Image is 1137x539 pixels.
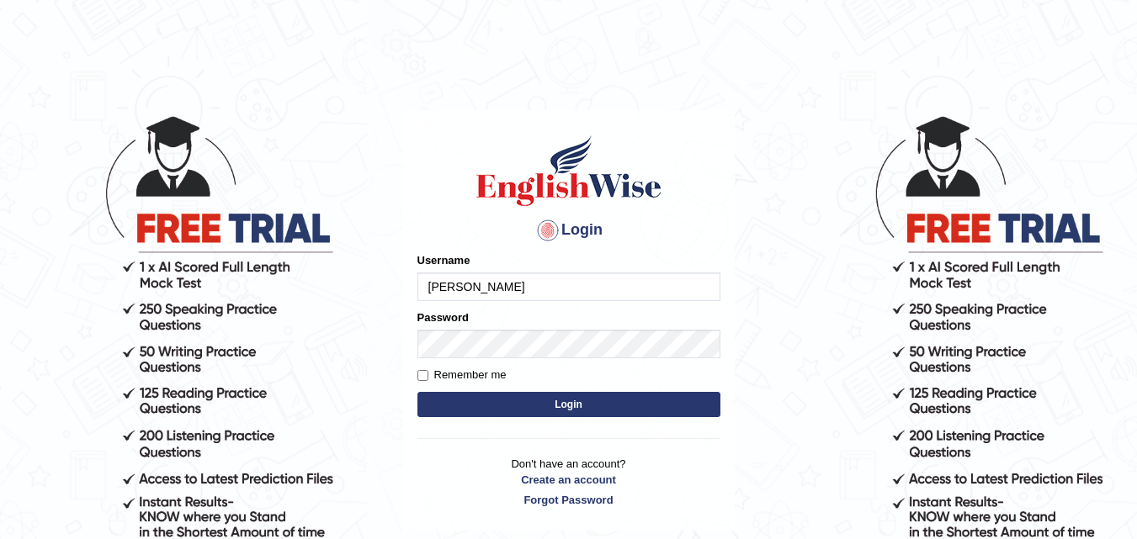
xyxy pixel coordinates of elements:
label: Username [417,252,470,268]
button: Login [417,392,720,417]
p: Don't have an account? [417,456,720,508]
input: Remember me [417,370,428,381]
a: Create an account [417,472,720,488]
label: Remember me [417,367,507,383]
label: Password [417,309,469,325]
a: Forgot Password [417,492,720,508]
img: Logo of English Wise sign in for intelligent practice with AI [473,133,665,209]
h4: Login [417,217,720,244]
